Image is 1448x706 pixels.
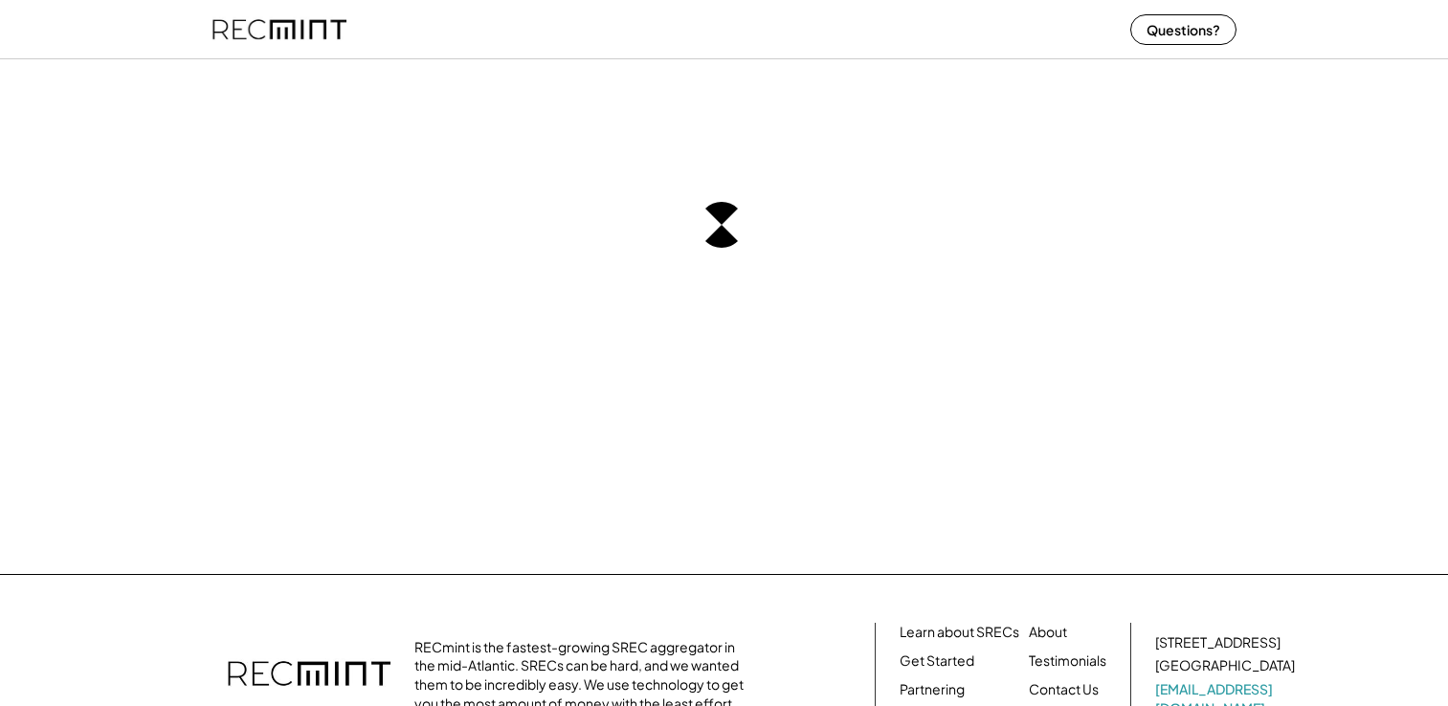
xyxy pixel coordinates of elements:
a: Contact Us [1029,680,1099,699]
a: Testimonials [1029,651,1106,671]
a: About [1029,623,1067,642]
button: Questions? [1130,14,1236,45]
a: Partnering [900,680,965,699]
img: recmint-logotype%403x%20%281%29.jpeg [212,4,346,55]
div: [GEOGRAPHIC_DATA] [1155,656,1295,675]
div: [STREET_ADDRESS] [1155,633,1281,652]
a: Learn about SRECs [900,623,1019,642]
a: Get Started [900,651,974,671]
